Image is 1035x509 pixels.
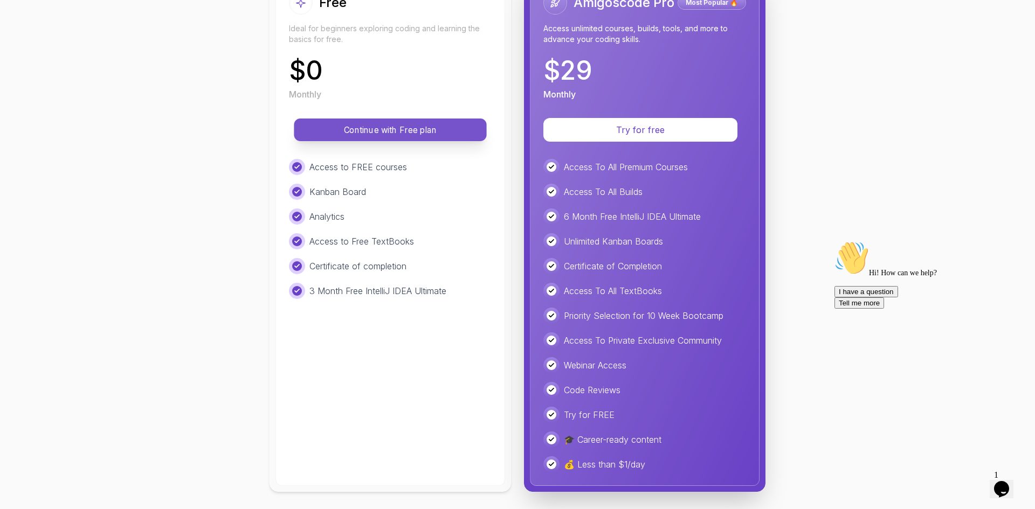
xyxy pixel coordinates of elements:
p: Certificate of completion [309,260,406,273]
p: 3 Month Free IntelliJ IDEA Ultimate [309,284,446,297]
p: 💰 Less than $1/day [564,458,645,471]
p: Try for free [556,123,724,136]
p: Try for FREE [564,408,615,421]
p: Code Reviews [564,384,620,396]
button: I have a question [4,50,68,61]
p: Access To All TextBooks [564,284,662,297]
p: Analytics [309,210,344,223]
p: Certificate of Completion [564,260,662,273]
iframe: chat widget [830,236,1024,461]
p: Monthly [543,88,576,101]
p: $ 0 [289,58,323,83]
p: Webinar Access [564,359,626,372]
div: 👋Hi! How can we help?I have a questionTell me more [4,4,198,72]
button: Tell me more [4,61,54,72]
p: Priority Selection for 10 Week Bootcamp [564,309,723,322]
p: Access to Free TextBooks [309,235,414,248]
span: Hi! How can we help? [4,32,107,40]
p: Access To All Premium Courses [564,161,688,173]
button: Continue with Free plan [294,118,486,141]
p: Kanban Board [309,185,366,198]
p: Unlimited Kanban Boards [564,235,663,248]
img: :wave: [4,4,39,39]
p: $ 29 [543,58,592,83]
iframe: chat widget [990,466,1024,498]
button: Try for free [543,118,737,142]
p: Access To All Builds [564,185,643,198]
p: 6 Month Free IntelliJ IDEA Ultimate [564,210,701,223]
p: Access To Private Exclusive Community [564,334,722,347]
p: Continue with Free plan [306,124,474,136]
p: Monthly [289,88,321,101]
p: Ideal for beginners exploring coding and learning the basics for free. [289,23,492,45]
p: Access to FREE courses [309,161,407,173]
p: Access unlimited courses, builds, tools, and more to advance your coding skills. [543,23,746,45]
p: 🎓 Career-ready content [564,433,661,446]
